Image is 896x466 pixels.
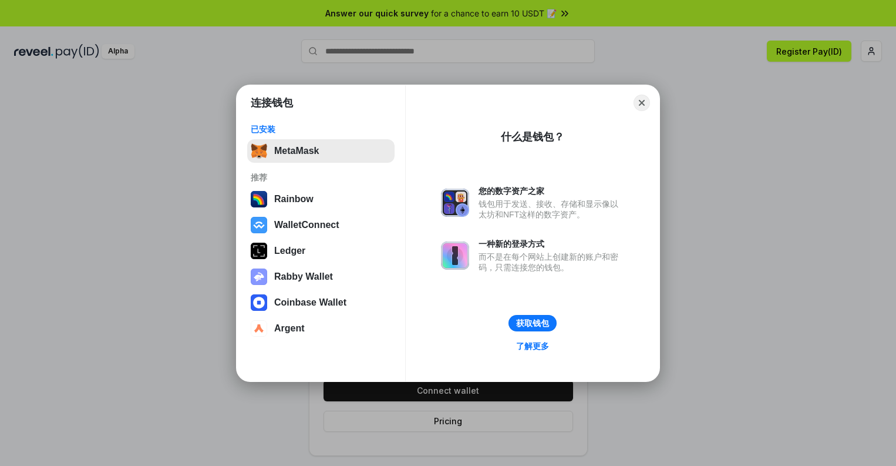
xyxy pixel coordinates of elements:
div: Ledger [274,246,305,256]
div: 已安装 [251,124,391,135]
img: svg+xml,%3Csvg%20xmlns%3D%22http%3A%2F%2Fwww.w3.org%2F2000%2Fsvg%22%20fill%3D%22none%22%20viewBox... [441,189,469,217]
div: 一种新的登录方式 [479,239,624,249]
div: 而不是在每个网站上创建新的账户和密码，只需连接您的钱包。 [479,252,624,273]
h1: 连接钱包 [251,96,293,110]
button: Coinbase Wallet [247,291,395,314]
div: Coinbase Wallet [274,297,346,308]
div: 了解更多 [516,341,549,351]
img: svg+xml,%3Csvg%20xmlns%3D%22http%3A%2F%2Fwww.w3.org%2F2000%2Fsvg%22%20fill%3D%22none%22%20viewBox... [441,242,469,270]
button: Ledger [247,239,395,263]
img: svg+xml,%3Csvg%20width%3D%2228%22%20height%3D%2228%22%20viewBox%3D%220%200%2028%2028%22%20fill%3D... [251,217,267,233]
div: 推荐 [251,172,391,183]
button: Close [634,95,650,111]
div: MetaMask [274,146,319,156]
img: svg+xml,%3Csvg%20xmlns%3D%22http%3A%2F%2Fwww.w3.org%2F2000%2Fsvg%22%20fill%3D%22none%22%20viewBox... [251,269,267,285]
img: svg+xml,%3Csvg%20xmlns%3D%22http%3A%2F%2Fwww.w3.org%2F2000%2Fsvg%22%20width%3D%2228%22%20height%3... [251,243,267,259]
img: svg+xml,%3Csvg%20width%3D%2228%22%20height%3D%2228%22%20viewBox%3D%220%200%2028%2028%22%20fill%3D... [251,294,267,311]
button: MetaMask [247,139,395,163]
div: 钱包用于发送、接收、存储和显示像以太坊和NFT这样的数字资产。 [479,199,624,220]
div: 您的数字资产之家 [479,186,624,196]
img: svg+xml,%3Csvg%20width%3D%2228%22%20height%3D%2228%22%20viewBox%3D%220%200%2028%2028%22%20fill%3D... [251,320,267,337]
button: 获取钱包 [508,315,557,331]
button: Rabby Wallet [247,265,395,289]
div: Rabby Wallet [274,271,333,282]
div: Argent [274,323,305,334]
img: svg+xml,%3Csvg%20width%3D%22120%22%20height%3D%22120%22%20viewBox%3D%220%200%20120%20120%22%20fil... [251,191,267,207]
div: WalletConnect [274,220,339,230]
button: WalletConnect [247,213,395,237]
button: Argent [247,317,395,340]
div: Rainbow [274,194,314,204]
button: Rainbow [247,187,395,211]
div: 获取钱包 [516,318,549,328]
img: svg+xml,%3Csvg%20fill%3D%22none%22%20height%3D%2233%22%20viewBox%3D%220%200%2035%2033%22%20width%... [251,143,267,159]
div: 什么是钱包？ [501,130,564,144]
a: 了解更多 [509,338,556,354]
